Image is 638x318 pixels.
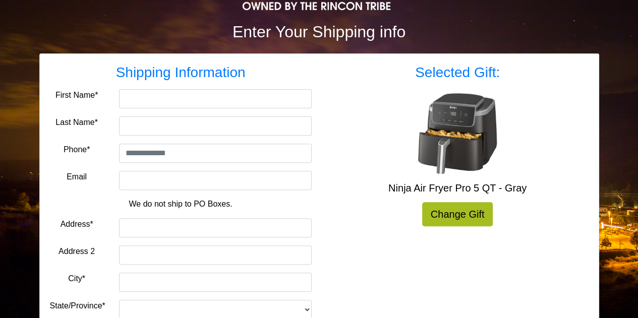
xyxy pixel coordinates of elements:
label: Phone* [64,144,90,156]
h3: Shipping Information [50,64,312,81]
label: State/Province* [50,300,105,312]
label: Email [67,171,87,183]
h3: Selected Gift: [327,64,589,81]
h2: Enter Your Shipping info [39,22,599,41]
img: Ninja Air Fryer Pro 5 QT - Gray [417,93,498,174]
label: First Name* [55,89,98,101]
label: Address 2 [59,245,95,258]
label: Address* [61,218,93,230]
label: Last Name* [55,116,98,129]
a: Change Gift [422,202,493,226]
label: City* [68,273,85,285]
p: We do not ship to PO Boxes. [57,198,304,210]
h5: Ninja Air Fryer Pro 5 QT - Gray [327,182,589,194]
